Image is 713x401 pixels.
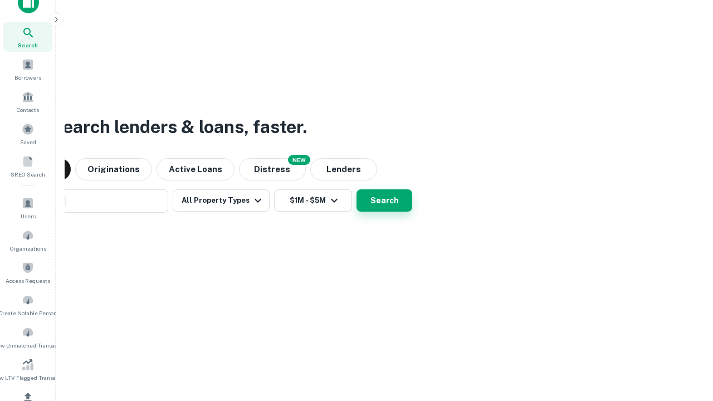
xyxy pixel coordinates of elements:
[3,322,52,352] a: Review Unmatched Transactions
[3,119,52,149] a: Saved
[310,158,377,180] button: Lenders
[173,189,270,212] button: All Property Types
[288,155,310,165] div: NEW
[3,257,52,287] a: Access Requests
[3,22,52,52] a: Search
[157,158,235,180] button: Active Loans
[10,244,46,253] span: Organizations
[3,54,52,84] a: Borrowers
[3,225,52,255] a: Organizations
[3,290,52,320] a: Create Notable Person
[3,354,52,384] a: Review LTV Flagged Transactions
[356,189,412,212] button: Search
[657,312,713,365] iframe: Chat Widget
[75,158,152,180] button: Originations
[51,114,307,140] h3: Search lenders & loans, faster.
[6,276,50,285] span: Access Requests
[14,73,41,82] span: Borrowers
[239,158,306,180] button: Search distressed loans with lien and other non-mortgage details.
[20,138,36,146] span: Saved
[3,151,52,181] a: SREO Search
[3,193,52,223] a: Users
[17,105,39,114] span: Contacts
[11,170,45,179] span: SREO Search
[274,189,352,212] button: $1M - $5M
[3,86,52,116] a: Contacts
[21,212,36,221] span: Users
[18,41,38,50] span: Search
